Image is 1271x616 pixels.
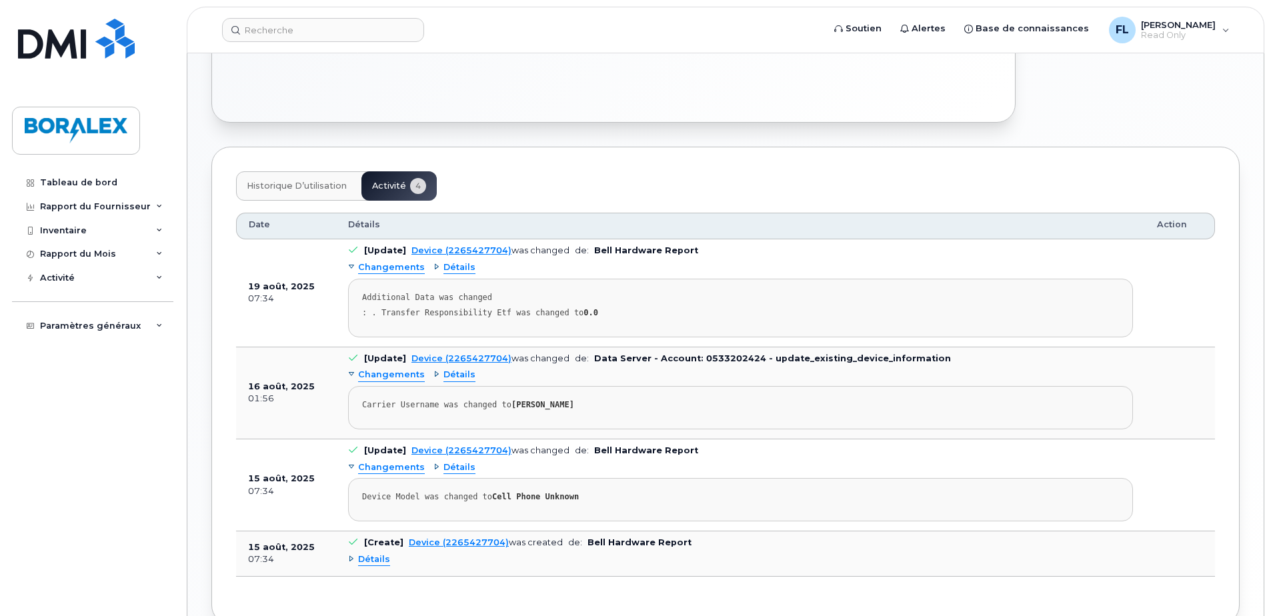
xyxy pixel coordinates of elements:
[248,381,315,391] b: 16 août, 2025
[248,553,324,565] div: 07:34
[825,15,891,42] a: Soutien
[364,445,406,455] b: [Update]
[1141,19,1216,30] span: [PERSON_NAME]
[1116,22,1129,38] span: FL
[594,245,698,255] b: Bell Hardware Report
[248,281,315,291] b: 19 août, 2025
[222,18,424,42] input: Recherche
[348,219,380,231] span: Détails
[362,400,1119,410] div: Carrier Username was changed to
[891,15,955,42] a: Alertes
[411,245,511,255] a: Device (2265427704)
[411,445,569,455] div: was changed
[358,261,425,274] span: Changements
[248,393,324,405] div: 01:56
[364,245,406,255] b: [Update]
[409,537,509,547] a: Device (2265427704)
[587,537,692,547] b: Bell Hardware Report
[411,353,511,363] a: Device (2265427704)
[976,22,1089,35] span: Base de connaissances
[575,245,589,255] span: de:
[409,537,563,547] div: was created
[443,369,475,381] span: Détails
[411,245,569,255] div: was changed
[358,369,425,381] span: Changements
[411,445,511,455] a: Device (2265427704)
[362,293,1119,303] div: Additional Data was changed
[846,22,882,35] span: Soutien
[364,537,403,547] b: [Create]
[955,15,1098,42] a: Base de connaissances
[362,308,1119,318] div: : . Transfer Responsibility Etf was changed to
[443,261,475,274] span: Détails
[1100,17,1239,43] div: Francois Larocque
[443,461,475,474] span: Détails
[248,485,324,497] div: 07:34
[575,445,589,455] span: de:
[1141,30,1216,41] span: Read Only
[492,492,579,501] strong: Cell Phone Unknown
[411,353,569,363] div: was changed
[912,22,946,35] span: Alertes
[364,353,406,363] b: [Update]
[358,461,425,474] span: Changements
[248,293,324,305] div: 07:34
[583,308,598,317] strong: 0.0
[575,353,589,363] span: de:
[248,542,315,552] b: 15 août, 2025
[249,219,270,231] span: Date
[568,537,582,547] span: de:
[594,445,698,455] b: Bell Hardware Report
[594,353,951,363] b: Data Server - Account: 0533202424 - update_existing_device_information
[247,181,347,191] span: Historique d’utilisation
[511,400,574,409] strong: [PERSON_NAME]
[358,553,390,566] span: Détails
[1145,213,1215,239] th: Action
[248,473,315,483] b: 15 août, 2025
[362,492,1119,502] div: Device Model was changed to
